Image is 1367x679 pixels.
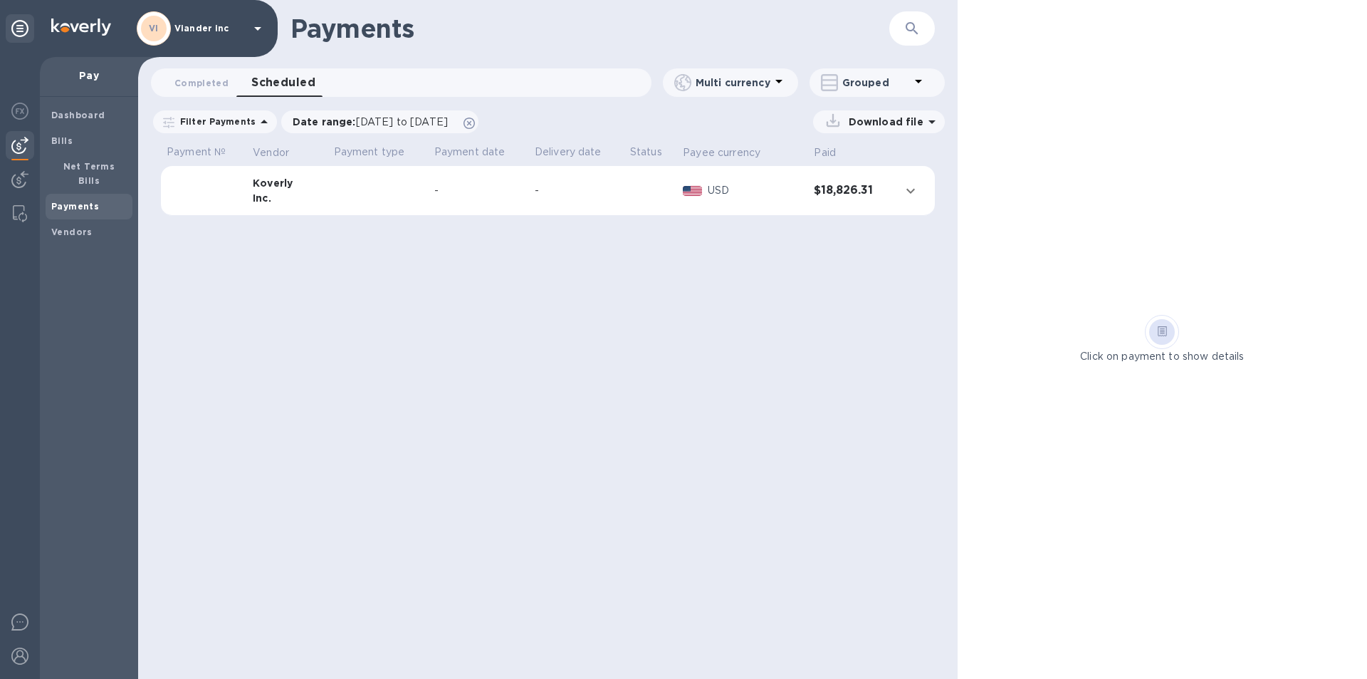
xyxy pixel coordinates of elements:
[334,145,423,160] p: Payment type
[253,191,322,205] div: Inc.
[630,145,671,160] p: Status
[293,115,455,129] p: Date range :
[251,73,315,93] span: Scheduled
[63,161,115,186] b: Net Terms Bills
[253,176,322,190] div: Koverly
[842,76,910,90] p: Grouped
[434,145,523,160] p: Payment date
[683,145,779,160] span: Payee currency
[535,145,619,160] p: Delivery date
[174,115,256,128] p: Filter Payments
[149,23,159,33] b: VI
[167,145,241,160] p: Payment №
[696,76,770,90] p: Multi currency
[814,145,836,160] p: Paid
[683,186,702,196] img: USD
[843,115,923,129] p: Download file
[253,145,308,160] span: Vendor
[51,227,93,237] b: Vendors
[814,184,889,197] h3: $18,826.31
[535,183,619,198] div: -
[253,145,289,160] p: Vendor
[51,201,99,212] b: Payments
[683,145,760,160] p: Payee currency
[51,68,127,83] p: Pay
[51,110,105,120] b: Dashboard
[814,145,854,160] span: Paid
[51,135,73,146] b: Bills
[174,24,246,33] p: Viander inc
[11,103,28,120] img: Foreign exchange
[290,14,889,43] h1: Payments
[51,19,111,36] img: Logo
[708,183,803,198] p: USD
[356,116,448,128] span: [DATE] to [DATE]
[434,183,523,198] div: -
[6,14,34,43] div: Unpin categories
[1080,349,1244,364] p: Click on payment to show details
[900,180,921,202] button: expand row
[174,76,229,90] span: Completed
[281,110,478,133] div: Date range:[DATE] to [DATE]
